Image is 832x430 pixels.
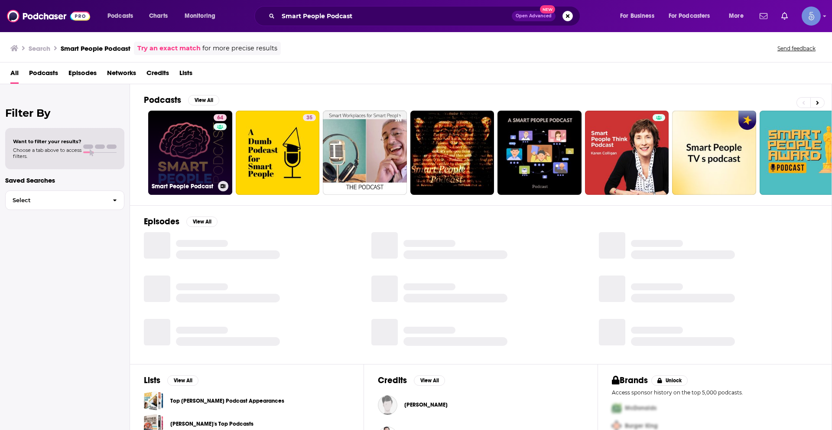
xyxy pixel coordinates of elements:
span: Monitoring [185,10,215,22]
a: Charts [143,9,173,23]
a: 64Smart People Podcast [148,111,232,195]
span: For Business [620,10,654,22]
input: Search podcasts, credits, & more... [278,9,512,23]
a: PodcastsView All [144,95,219,105]
span: For Podcasters [669,10,710,22]
a: EpisodesView All [144,216,218,227]
button: open menu [614,9,665,23]
span: New [540,5,556,13]
button: Send feedback [775,45,818,52]
h2: Podcasts [144,95,181,105]
a: [PERSON_NAME]'s Top Podcasts [170,419,253,429]
a: Episodes [68,66,97,84]
a: 35 [236,111,320,195]
button: open menu [723,9,754,23]
span: Want to filter your results? [13,138,81,144]
button: View All [186,217,218,227]
span: Burger King [625,422,658,430]
span: Logged in as Spiral5-G1 [802,7,821,26]
span: Choose a tab above to access filters. [13,147,81,159]
div: Search podcasts, credits, & more... [263,6,588,26]
a: Podcasts [29,66,58,84]
img: Podchaser - Follow, Share and Rate Podcasts [7,8,90,24]
button: open menu [179,9,227,23]
button: Show profile menu [802,7,821,26]
button: Unlock [651,375,688,386]
a: 64 [214,114,227,121]
button: View All [188,95,219,105]
button: View All [167,375,198,386]
h3: Smart People Podcast [61,44,130,53]
h2: Credits [378,375,407,386]
p: Access sponsor history on the top 5,000 podcasts. [612,389,818,396]
span: Open Advanced [516,14,552,18]
h2: Filter By [5,107,124,119]
a: Show notifications dropdown [756,9,771,23]
span: Podcasts [107,10,133,22]
span: 35 [306,114,312,122]
img: User Profile [802,7,821,26]
button: open menu [663,9,723,23]
a: Top Paul Colligan Podcast Appearances [144,391,163,410]
h2: Episodes [144,216,179,227]
h3: Smart People Podcast [152,183,214,190]
span: for more precise results [202,43,277,53]
button: Jon RojasJon Rojas [378,391,584,419]
button: View All [414,375,445,386]
a: Try an exact match [137,43,201,53]
img: First Pro Logo [608,399,625,417]
a: CreditsView All [378,375,445,386]
a: Top [PERSON_NAME] Podcast Appearances [170,396,284,406]
button: open menu [101,9,144,23]
span: [PERSON_NAME] [404,401,448,408]
a: ListsView All [144,375,198,386]
h2: Lists [144,375,160,386]
a: Show notifications dropdown [778,9,791,23]
span: McDonalds [625,404,656,412]
a: All [10,66,19,84]
a: Networks [107,66,136,84]
span: Charts [149,10,168,22]
span: 64 [217,114,223,122]
a: Jon Rojas [404,401,448,408]
img: Jon Rojas [378,395,397,415]
span: More [729,10,744,22]
a: 35 [303,114,316,121]
button: Open AdvancedNew [512,11,556,21]
h2: Brands [612,375,648,386]
h3: Search [29,44,50,53]
a: Lists [179,66,192,84]
p: Saved Searches [5,176,124,184]
span: Select [6,197,106,203]
button: Select [5,190,124,210]
a: Credits [146,66,169,84]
